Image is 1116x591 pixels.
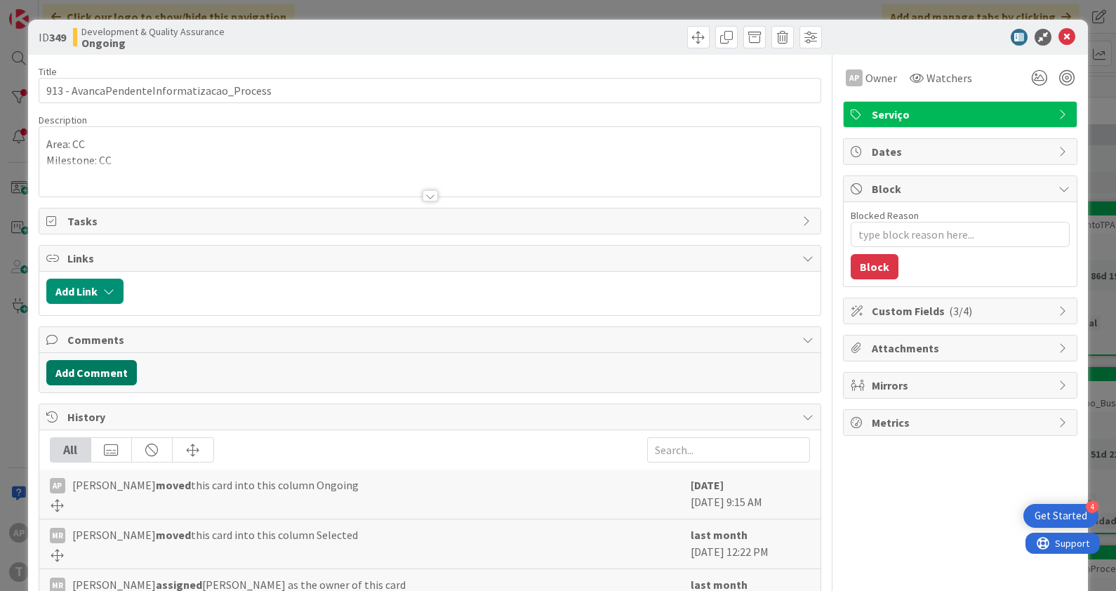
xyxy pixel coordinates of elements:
[81,26,225,37] span: Development & Quality Assurance
[1035,509,1087,523] div: Get Started
[872,414,1051,431] span: Metrics
[949,304,972,318] span: ( 3/4 )
[851,209,919,222] label: Blocked Reason
[50,478,65,493] div: AP
[81,37,225,48] b: Ongoing
[691,526,810,562] div: [DATE] 12:22 PM
[67,213,796,230] span: Tasks
[29,2,64,19] span: Support
[156,478,191,492] b: moved
[1086,500,1098,513] div: 4
[872,180,1051,197] span: Block
[851,254,898,279] button: Block
[39,78,822,103] input: type card name here...
[67,250,796,267] span: Links
[872,303,1051,319] span: Custom Fields
[872,377,1051,394] span: Mirrors
[846,69,863,86] div: AP
[46,360,137,385] button: Add Comment
[691,478,724,492] b: [DATE]
[39,114,87,126] span: Description
[72,526,358,543] span: [PERSON_NAME] this card into this column Selected
[67,331,796,348] span: Comments
[39,65,57,78] label: Title
[50,528,65,543] div: MR
[691,477,810,512] div: [DATE] 9:15 AM
[46,136,814,152] p: Area: CC
[156,528,191,542] b: moved
[691,528,748,542] b: last month
[872,340,1051,357] span: Attachments
[872,106,1051,123] span: Serviço
[872,143,1051,160] span: Dates
[926,69,972,86] span: Watchers
[647,437,810,463] input: Search...
[865,69,897,86] span: Owner
[67,409,796,425] span: History
[46,279,124,304] button: Add Link
[1023,504,1098,528] div: Open Get Started checklist, remaining modules: 4
[51,438,91,462] div: All
[72,477,359,493] span: [PERSON_NAME] this card into this column Ongoing
[46,152,814,168] p: Milestone: CC
[39,29,66,46] span: ID
[49,30,66,44] b: 349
